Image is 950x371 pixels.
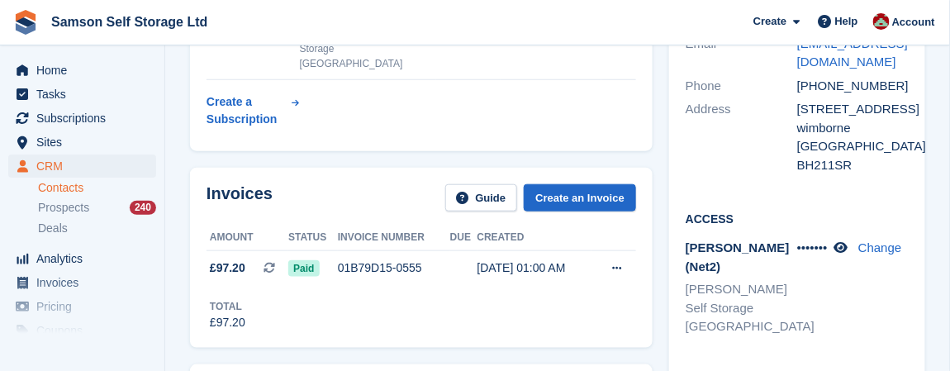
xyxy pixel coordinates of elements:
span: [PERSON_NAME] (Net2) [686,240,790,273]
img: stora-icon-8386f47178a22dfd0bd8f6a31ec36ba5ce8667c1dd55bd0f319d3a0aa187defe.svg [13,10,38,35]
th: Status [288,225,338,251]
span: Pricing [36,295,135,318]
span: Help [835,13,858,30]
div: [PHONE_NUMBER] [797,77,909,96]
a: menu [8,247,156,270]
a: menu [8,155,156,178]
h2: Invoices [207,184,273,212]
span: Sites [36,131,135,154]
a: Contacts [38,180,156,196]
div: [STREET_ADDRESS] [797,100,909,119]
span: Paid [288,260,319,277]
div: Phone [686,77,797,96]
th: Amount [207,225,288,251]
a: menu [8,295,156,318]
div: [GEOGRAPHIC_DATA] [797,137,909,156]
div: [PERSON_NAME] Self Storage [GEOGRAPHIC_DATA] [300,26,437,71]
div: BH211SR [797,156,909,175]
a: Guide [445,184,518,212]
span: ••••••• [797,240,828,254]
li: [PERSON_NAME] Self Storage [GEOGRAPHIC_DATA] [686,280,797,336]
th: Created [477,225,591,251]
a: menu [8,271,156,294]
div: £97.20 [210,314,245,331]
div: Total [210,299,245,314]
div: Address [686,100,797,174]
span: Account [892,14,935,31]
span: Deals [38,221,68,236]
span: CRM [36,155,135,178]
h2: Access [686,210,909,226]
div: Email [686,35,797,72]
span: Subscriptions [36,107,135,130]
span: Analytics [36,247,135,270]
a: menu [8,59,156,82]
span: Prospects [38,200,89,216]
div: 240 [130,201,156,215]
a: menu [8,319,156,342]
span: Tasks [36,83,135,106]
div: wimborne [797,119,909,138]
a: Change [858,240,902,254]
span: Invoices [36,271,135,294]
a: menu [8,131,156,154]
span: Coupons [36,319,135,342]
a: Prospects 240 [38,199,156,216]
div: [DATE] 01:00 AM [477,259,591,277]
span: £97.20 [210,259,245,277]
a: menu [8,83,156,106]
a: menu [8,107,156,130]
th: Invoice number [338,225,450,251]
div: Create a Subscription [207,93,289,128]
th: Due [450,225,477,251]
a: Create a Subscription [207,87,300,135]
span: Home [36,59,135,82]
div: 01B79D15-0555 [338,259,450,277]
img: Ian [873,13,890,30]
a: Deals [38,220,156,237]
a: Samson Self Storage Ltd [45,8,214,36]
a: Create an Invoice [524,184,636,212]
span: Create [753,13,786,30]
